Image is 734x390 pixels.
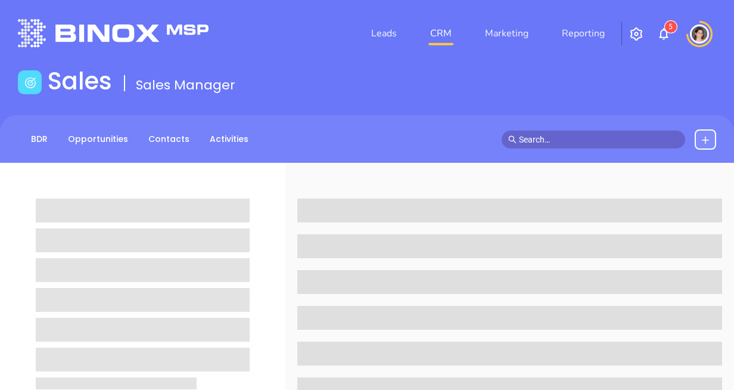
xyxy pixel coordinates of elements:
img: logo [18,19,209,47]
a: BDR [24,129,55,149]
sup: 5 [665,21,677,33]
a: Reporting [557,21,609,45]
a: Leads [366,21,402,45]
span: Sales Manager [136,76,235,94]
h1: Sales [48,67,112,95]
input: Search… [519,133,679,146]
a: CRM [425,21,456,45]
a: Marketing [480,21,533,45]
a: Opportunities [61,129,135,149]
a: Activities [203,129,256,149]
img: iconNotification [657,27,671,41]
img: iconSetting [629,27,643,41]
img: user [690,24,709,44]
span: search [508,135,517,144]
span: 5 [668,23,673,31]
a: Contacts [141,129,197,149]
